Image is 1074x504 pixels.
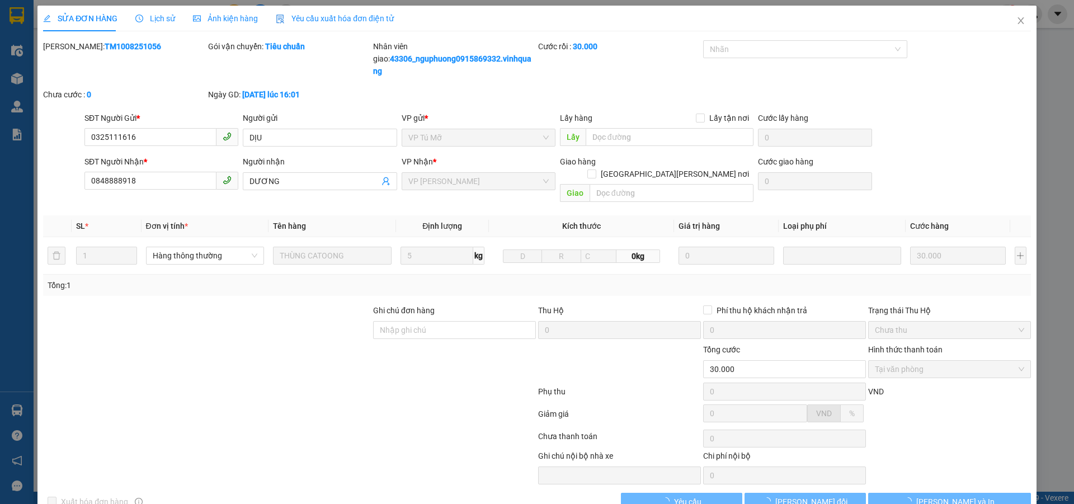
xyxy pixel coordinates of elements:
[875,361,1024,378] span: Tại văn phòng
[758,129,872,147] input: Cước lấy hàng
[758,114,808,123] label: Cước lấy hàng
[273,222,306,230] span: Tên hàng
[537,430,702,450] div: Chưa thanh toán
[135,14,175,23] span: Lịch sử
[616,249,660,263] span: 0kg
[868,345,943,354] label: Hình thức thanh toán
[537,408,702,427] div: Giảm giá
[538,450,701,467] div: Ghi chú nội bộ nhà xe
[779,215,906,237] th: Loại phụ phí
[1016,16,1025,25] span: close
[381,177,390,186] span: user-add
[153,247,258,264] span: Hàng thông thường
[242,90,300,99] b: [DATE] lúc 16:01
[76,222,85,230] span: SL
[679,247,774,265] input: 0
[373,40,536,77] div: Nhân viên giao:
[1015,247,1026,265] button: plus
[538,40,701,53] div: Cước rồi :
[265,42,305,51] b: Tiêu chuẩn
[538,306,564,315] span: Thu Hộ
[679,222,720,230] span: Giá trị hàng
[48,247,65,265] button: delete
[223,132,232,141] span: phone
[87,90,91,99] b: 0
[590,184,753,202] input: Dọc đường
[712,304,812,317] span: Phí thu hộ khách nhận trả
[849,409,855,418] span: %
[84,156,238,168] div: SĐT Người Nhận
[758,172,872,190] input: Cước giao hàng
[135,15,143,22] span: clock-circle
[560,157,596,166] span: Giao hàng
[1005,6,1037,37] button: Close
[223,176,232,185] span: phone
[560,184,590,202] span: Giao
[758,157,813,166] label: Cước giao hàng
[402,112,555,124] div: VP gửi
[868,304,1031,317] div: Trạng thái Thu Hộ
[43,15,51,22] span: edit
[208,88,371,101] div: Ngày GD:
[105,42,161,51] b: TM1008251056
[596,168,753,180] span: [GEOGRAPHIC_DATA][PERSON_NAME] nơi
[208,40,371,53] div: Gói vận chuyển:
[816,409,832,418] span: VND
[868,387,884,396] span: VND
[503,249,543,263] input: D
[581,249,616,263] input: C
[193,14,258,23] span: Ảnh kiện hàng
[84,112,238,124] div: SĐT Người Gửi
[562,222,601,230] span: Kích thước
[560,128,586,146] span: Lấy
[43,40,206,53] div: [PERSON_NAME]:
[560,114,592,123] span: Lấy hàng
[43,14,117,23] span: SỬA ĐƠN HÀNG
[910,222,949,230] span: Cước hàng
[875,322,1024,338] span: Chưa thu
[373,306,435,315] label: Ghi chú đơn hàng
[537,385,702,405] div: Phụ thu
[243,156,397,168] div: Người nhận
[48,279,414,291] div: Tổng: 1
[276,15,285,23] img: icon
[541,249,581,263] input: R
[573,42,597,51] b: 30.000
[473,247,484,265] span: kg
[705,112,753,124] span: Lấy tận nơi
[43,88,206,101] div: Chưa cước :
[408,129,549,146] span: VP Tú Mỡ
[586,128,753,146] input: Dọc đường
[408,173,549,190] span: VP LÊ HỒNG PHONG
[146,222,188,230] span: Đơn vị tính
[703,450,866,467] div: Chi phí nội bộ
[373,54,531,76] b: 43306_nguphuong0915869332.vinhquang
[703,345,740,354] span: Tổng cước
[276,14,394,23] span: Yêu cầu xuất hóa đơn điện tử
[422,222,462,230] span: Định lượng
[373,321,536,339] input: Ghi chú đơn hàng
[273,247,392,265] input: VD: Bàn, Ghế
[243,112,397,124] div: Người gửi
[910,247,1005,265] input: 0
[193,15,201,22] span: picture
[402,157,433,166] span: VP Nhận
